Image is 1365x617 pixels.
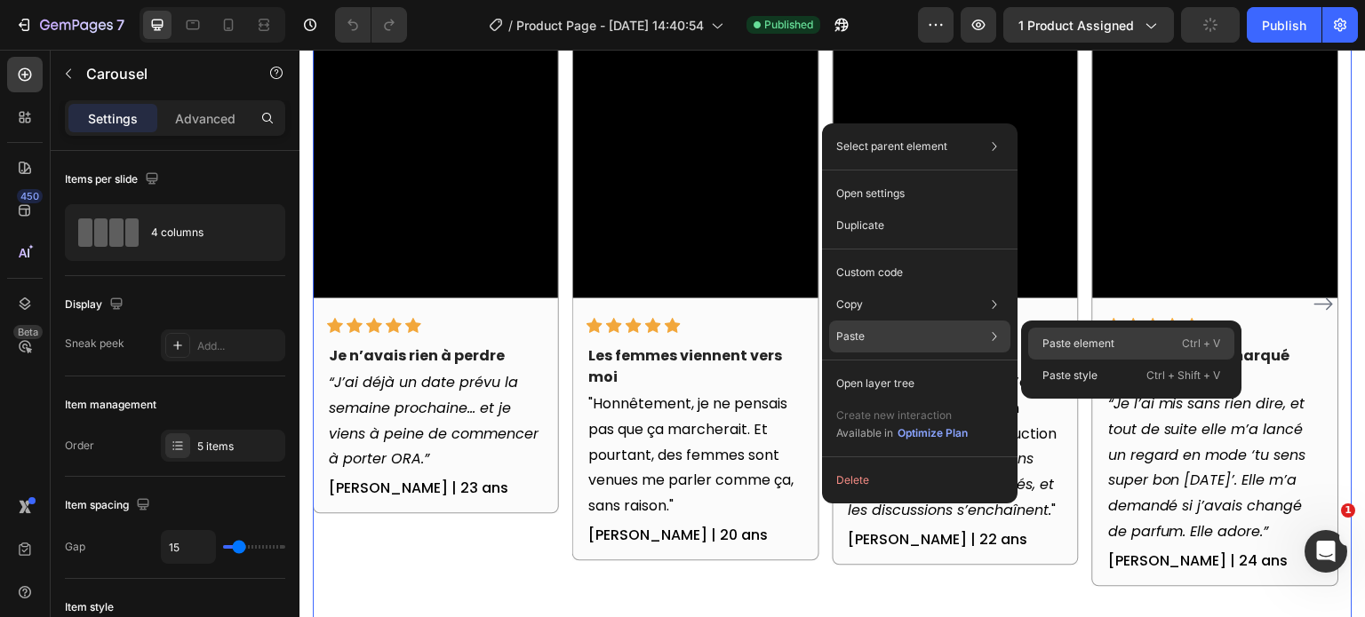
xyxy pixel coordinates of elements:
[289,342,503,470] p: "Honnêtement, je ne pensais pas que ça marcherait. Et pourtant, des femmes sont venues me parler ...
[836,328,865,344] p: Paste
[29,296,243,317] p: Je n’avais rien à perdre
[809,499,1023,525] p: [PERSON_NAME] | 24 ans
[289,473,503,499] p: [PERSON_NAME] | 20 ans
[65,438,94,454] div: Order
[836,426,893,439] span: Available in
[65,599,114,615] div: Item style
[1018,16,1134,35] span: 1 product assigned
[836,138,947,154] p: Select parent element
[116,14,124,36] p: 7
[1247,7,1321,43] button: Publish
[1042,368,1098,384] p: Paste style
[65,293,127,317] div: Display
[86,63,237,84] p: Carousel
[836,186,905,202] p: Open settings
[88,109,138,128] p: Settings
[1003,7,1174,43] button: 1 product assigned
[549,478,763,503] p: [PERSON_NAME] | 22 ans
[1182,335,1220,352] p: Ctrl + V
[549,296,763,317] p: Une vraie révélation
[65,397,156,413] div: Item management
[809,296,991,337] strong: Ma femme l’a remarqué direct
[65,494,154,518] div: Item spacing
[289,296,503,338] p: Les femmes viennent vers moi
[897,424,969,442] button: Optimize Plan
[836,407,969,424] p: Create new interaction
[508,16,513,35] span: /
[151,212,259,253] div: 4 columns
[549,399,755,471] i: Les gens sont naturellement attirés, et les discussions s’enchaînent.
[549,320,763,474] p: "La première fois que je l’ai porté, j’ai eu l’impression d’avoir un coach de séduction invisible...
[29,322,239,419] i: “J’ai déjà un date prévu la semaine prochaine… et je viens à peine de commencer à porter ORA.”
[335,7,407,43] div: Undo/Redo
[1042,336,1114,352] p: Paste element
[1146,367,1220,384] p: Ctrl + Shift + V
[516,16,704,35] span: Product Page - [DATE] 14:40:54
[1341,503,1355,518] span: 1
[175,109,235,128] p: Advanced
[29,426,243,452] p: [PERSON_NAME] | 23 ans
[197,338,281,354] div: Add...
[836,265,903,281] p: Custom code
[836,218,884,233] p: Duplicate
[1262,16,1306,35] div: Publish
[1305,530,1347,573] iframe: Intercom live chat
[13,325,43,339] div: Beta
[836,376,914,392] p: Open layer tree
[65,539,85,555] div: Gap
[764,17,813,33] span: Published
[829,464,1010,496] button: Delete
[65,168,163,192] div: Items per slide
[65,336,124,352] div: Sneak peek
[17,189,43,203] div: 450
[809,344,1007,492] i: “Je l’ai mis sans rien dire, et tout de suite elle m’a lancé un regard en mode ‘tu sens super bon...
[898,425,968,441] div: Optimize Plan
[7,7,132,43] button: 7
[162,531,215,563] input: Auto
[1010,240,1039,268] button: Carousel Next Arrow
[836,297,863,312] p: Copy
[197,439,281,455] div: 5 items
